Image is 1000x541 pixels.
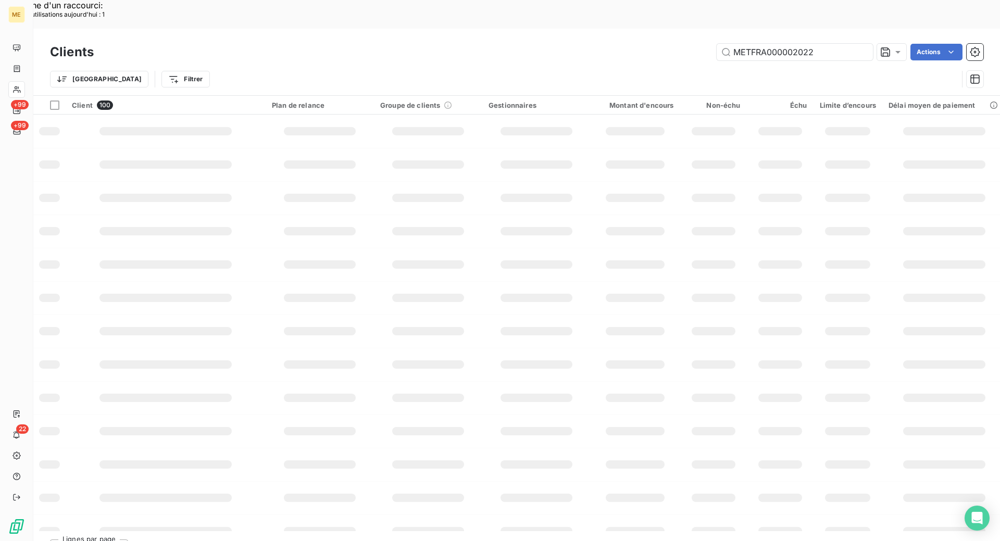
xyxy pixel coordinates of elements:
div: Délai moyen de paiement [889,101,1000,109]
h3: Clients [50,43,94,61]
span: 100 [97,100,113,110]
div: Échu [753,101,807,109]
img: Logo LeanPay [8,518,25,535]
button: Actions [910,44,963,60]
span: Client [72,101,93,109]
span: +99 [11,100,29,109]
div: Non-échu [686,101,741,109]
span: 22 [16,424,29,434]
div: Montant d'encours [597,101,674,109]
div: Limite d’encours [820,101,876,109]
input: Rechercher [717,44,873,60]
div: Gestionnaires [489,101,584,109]
div: Open Intercom Messenger [965,506,990,531]
span: +99 [11,121,29,130]
button: Filtrer [161,71,209,87]
span: Groupe de clients [380,101,441,109]
button: [GEOGRAPHIC_DATA] [50,71,148,87]
div: Plan de relance [272,101,368,109]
